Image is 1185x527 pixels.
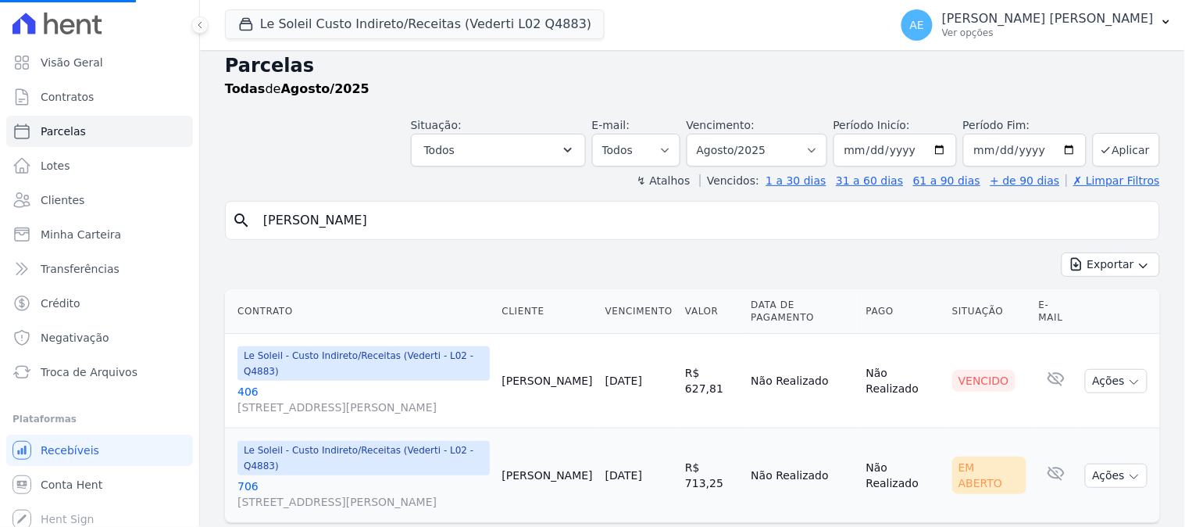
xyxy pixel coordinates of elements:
[41,89,94,105] span: Contratos
[687,119,755,131] label: Vencimento:
[6,357,193,388] a: Troca de Arquivos
[942,11,1154,27] p: [PERSON_NAME] [PERSON_NAME]
[41,158,70,174] span: Lotes
[860,428,946,523] td: Não Realizado
[679,289,744,334] th: Valor
[496,334,599,428] td: [PERSON_NAME]
[41,296,80,311] span: Crédito
[592,119,630,131] label: E-mail:
[1085,464,1148,488] button: Ações
[1066,174,1160,187] a: ✗ Limpar Filtros
[41,330,109,346] span: Negativação
[237,346,490,381] span: Le Soleil - Custo Indireto/Receitas (Vederti - L02 - Q4883)
[496,428,599,523] td: [PERSON_NAME]
[6,219,193,250] a: Minha Carteira
[254,205,1153,236] input: Buscar por nome do lote ou do cliente
[232,211,251,230] i: search
[605,469,642,482] a: [DATE]
[860,289,946,334] th: Pago
[496,289,599,334] th: Cliente
[225,9,605,39] button: Le Soleil Custo Indireto/Receitas (Vederti L02 Q4883)
[744,289,859,334] th: Data de Pagamento
[6,81,193,113] a: Contratos
[237,441,490,475] span: Le Soleil - Custo Indireto/Receitas (Vederti - L02 - Q4883)
[41,192,84,208] span: Clientes
[836,174,903,187] a: 31 a 60 dias
[963,117,1087,134] label: Período Fim:
[225,81,266,96] strong: Todas
[913,174,980,187] a: 61 a 90 dias
[411,119,462,131] label: Situação:
[237,384,490,415] a: 406[STREET_ADDRESS][PERSON_NAME]
[6,150,193,181] a: Lotes
[6,253,193,285] a: Transferências
[679,334,744,428] td: R$ 627,81
[700,174,759,187] label: Vencidos:
[599,289,679,334] th: Vencimento
[237,494,490,510] span: [STREET_ADDRESS][PERSON_NAME]
[6,47,193,78] a: Visão Geral
[990,174,1060,187] a: + de 90 dias
[1062,253,1160,277] button: Exportar
[679,428,744,523] td: R$ 713,25
[637,174,690,187] label: ↯ Atalhos
[424,141,455,160] span: Todos
[744,334,859,428] td: Não Realizado
[766,174,826,187] a: 1 a 30 dias
[225,80,369,99] p: de
[889,3,1185,47] button: AE [PERSON_NAME] [PERSON_NAME] Ver opções
[41,261,120,277] span: Transferências
[41,55,103,70] span: Visão Geral
[41,477,102,493] span: Conta Hent
[744,428,859,523] td: Não Realizado
[1085,369,1148,393] button: Ações
[952,370,1015,392] div: Vencido
[41,124,86,139] span: Parcelas
[281,81,369,96] strong: Agosto/2025
[41,227,121,242] span: Minha Carteira
[237,400,490,415] span: [STREET_ADDRESS][PERSON_NAME]
[6,435,193,466] a: Recebíveis
[942,27,1154,39] p: Ver opções
[12,410,187,428] div: Plataformas
[411,134,586,167] button: Todos
[6,322,193,353] a: Negativação
[6,288,193,319] a: Crédito
[6,469,193,500] a: Conta Hent
[237,479,490,510] a: 706[STREET_ADDRESS][PERSON_NAME]
[952,457,1026,494] div: Em Aberto
[225,289,496,334] th: Contrato
[605,375,642,387] a: [DATE]
[41,443,99,458] span: Recebíveis
[225,52,1160,80] h2: Parcelas
[41,364,137,380] span: Troca de Arquivos
[6,185,193,216] a: Clientes
[833,119,910,131] label: Período Inicío:
[910,20,924,30] span: AE
[1033,289,1080,334] th: E-mail
[860,334,946,428] td: Não Realizado
[946,289,1033,334] th: Situação
[6,116,193,147] a: Parcelas
[1093,133,1160,167] button: Aplicar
